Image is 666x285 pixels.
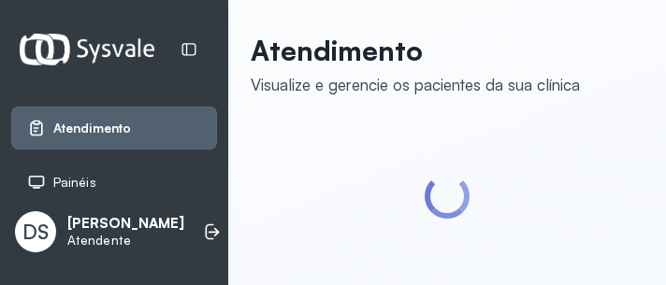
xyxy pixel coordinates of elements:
img: Logotipo do estabelecimento [20,34,154,64]
p: [PERSON_NAME] [67,215,184,233]
p: Atendente [67,233,184,249]
a: Atendimento [27,119,201,137]
div: Visualize e gerencie os pacientes da sua clínica [251,75,580,94]
span: Painéis [53,175,96,191]
span: Atendimento [53,121,131,136]
p: Atendimento [251,34,580,67]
